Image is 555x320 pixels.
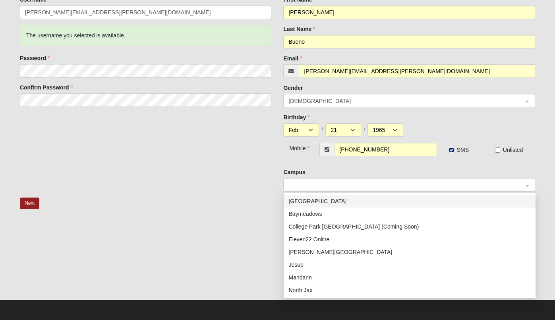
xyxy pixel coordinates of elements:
div: [GEOGRAPHIC_DATA] [288,197,531,206]
div: Eleven22 Online [284,233,536,246]
div: North Jax [284,284,536,297]
div: North Jax [288,286,531,295]
div: Jesup [288,260,531,269]
label: Birthday [283,113,310,121]
label: Password [20,54,50,62]
span: SMS [457,147,469,153]
span: / [364,125,365,133]
div: Eleven22 Online [288,235,531,244]
label: Campus [283,168,305,176]
span: / [321,125,323,133]
div: Baymeadows [288,209,531,218]
div: Mandarin [288,273,531,282]
div: Mandarin [284,271,536,284]
div: The username you selected is available. [20,25,272,46]
label: Confirm Password [20,83,73,91]
label: Email [283,54,302,62]
label: Last Name [283,25,315,33]
div: Baymeadows [284,208,536,220]
label: Gender [283,84,303,92]
div: Mobile [283,143,304,152]
input: SMS [449,147,454,153]
div: Arlington [284,195,536,208]
div: Fleming Island [284,246,536,258]
div: Jesup [284,258,536,271]
span: Female [288,97,523,105]
span: Unlisted [503,147,523,153]
input: Unlisted [495,147,500,153]
div: College Park [GEOGRAPHIC_DATA] (Coming Soon) [288,222,531,231]
div: [PERSON_NAME][GEOGRAPHIC_DATA] [288,248,531,256]
div: College Park Orlando (Coming Soon) [284,220,536,233]
button: Next [20,198,39,209]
